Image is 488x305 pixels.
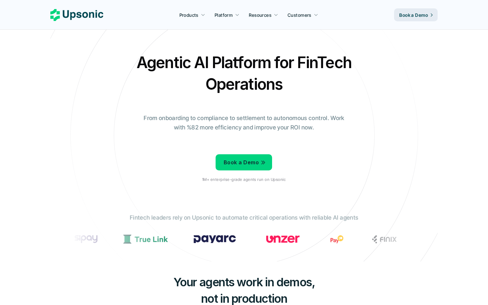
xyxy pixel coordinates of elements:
a: Book a Demo [216,154,272,170]
p: Products [179,12,198,18]
p: Fintech leaders rely on Upsonic to automate critical operations with reliable AI agents [130,213,358,223]
p: 1M+ enterprise-grade agents run on Upsonic [202,177,286,182]
h2: Agentic AI Platform for FinTech Operations [131,52,357,95]
p: Platform [215,12,233,18]
a: Book a Demo [394,8,438,21]
p: Book a Demo [224,158,259,167]
p: Resources [249,12,271,18]
span: Your agents work in demos, [173,275,315,289]
p: From onboarding to compliance to settlement to autonomous control. Work with %82 more efficiency ... [139,114,349,132]
p: Book a Demo [399,12,428,18]
p: Customers [288,12,311,18]
a: Products [176,9,209,21]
